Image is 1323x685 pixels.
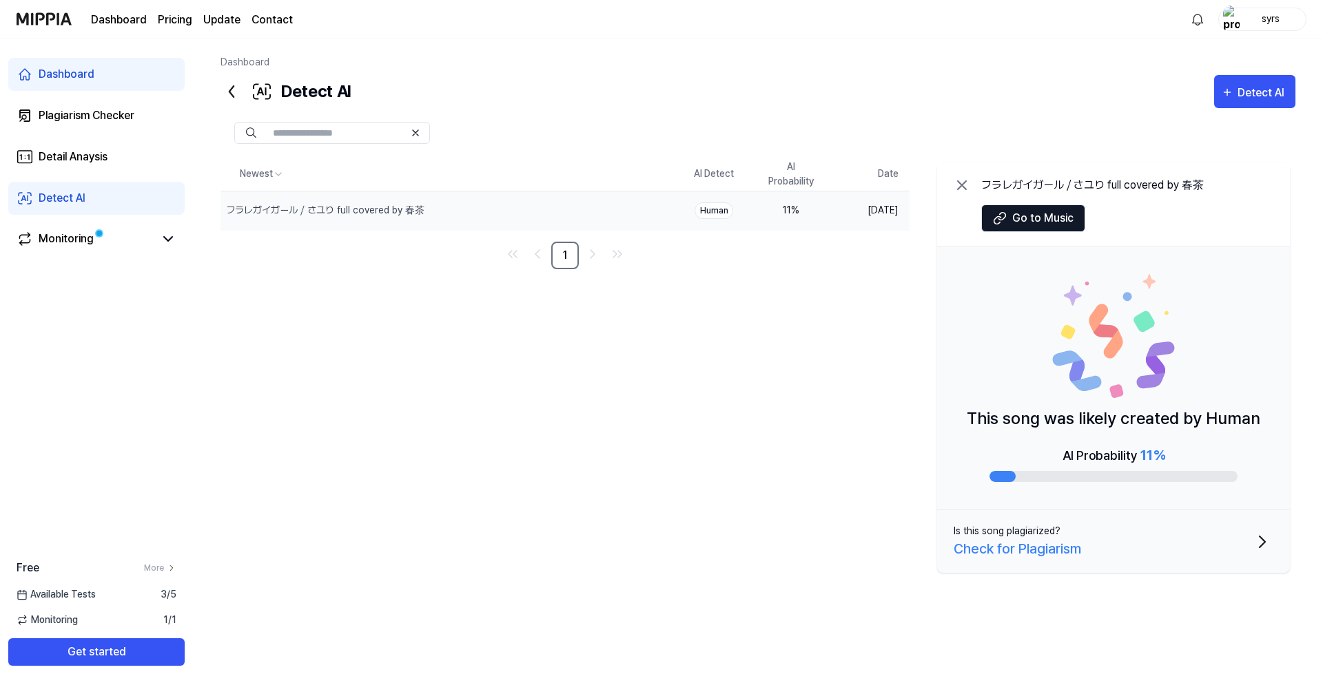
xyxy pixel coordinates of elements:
[606,243,628,265] a: Go to last page
[39,66,94,83] div: Dashboard
[252,12,293,28] a: Contact
[695,202,733,219] div: Human
[1052,274,1176,398] img: Human
[39,231,94,247] div: Monitoring
[220,75,351,108] div: Detect AI
[752,158,830,191] th: AI Probability
[8,638,185,666] button: Get started
[675,158,752,191] th: AI Detect
[1012,210,1074,226] span: Go to Music
[551,242,579,269] a: 1
[8,58,185,91] a: Dashboard
[246,127,256,138] img: Search
[1214,75,1295,108] button: Detect AI
[8,99,185,132] a: Plagiarism Checker
[1189,11,1206,28] img: 알림
[17,231,154,247] a: Monitoring
[1063,445,1165,465] div: AI Probability
[967,406,1260,431] p: This song was likely created by Human
[163,613,176,627] span: 1 / 1
[954,524,1060,538] div: Is this song plagiarized?
[1238,84,1289,102] div: Detect AI
[17,613,78,627] span: Monitoring
[1223,6,1240,33] img: profile
[39,190,85,207] div: Detect AI
[1140,447,1165,463] span: 11 %
[203,12,240,28] a: Update
[954,538,1081,559] div: Check for Plagiarism
[1218,8,1306,31] button: profilesyrs
[502,243,524,265] a: Go to first page
[220,242,910,269] nav: pagination
[91,12,147,28] a: Dashboard
[981,177,1204,193] div: フラレガイガール ⧸ さユり full covered by 春茶
[39,149,107,165] div: Detail Anaysis
[981,215,1085,228] a: Go to Music
[981,204,1085,232] button: Go to Music
[144,562,176,574] a: More
[763,203,819,218] div: 11 %
[526,243,548,265] a: Go to previous page
[830,158,910,191] th: Date
[17,587,96,602] span: Available Tests
[8,140,185,173] a: Detail Anaysis
[226,203,424,218] div: フラレガイガール ⧸ さユり full covered by 春茶
[158,12,192,28] a: Pricing
[161,587,176,602] span: 3 / 5
[220,56,269,67] a: Dashboard
[937,510,1290,573] button: Is this song plagiarized?Check for Plagiarism
[1244,11,1298,26] div: syrs
[39,107,134,124] div: Plagiarism Checker
[8,182,185,215] a: Detect AI
[582,243,604,265] a: Go to next page
[17,560,39,576] span: Free
[830,191,910,230] td: [DATE]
